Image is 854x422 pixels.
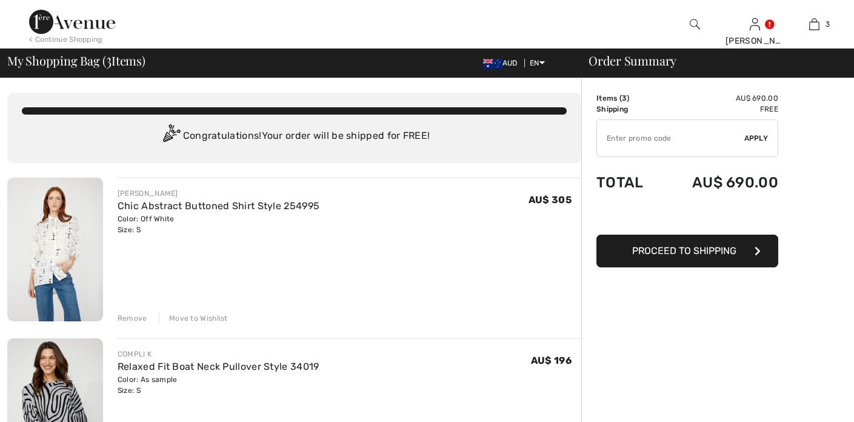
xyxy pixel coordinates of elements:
[826,19,830,30] span: 3
[106,52,112,67] span: 3
[159,313,228,324] div: Move to Wishlist
[596,162,661,203] td: Total
[632,245,736,256] span: Proceed to Shipping
[596,235,778,267] button: Proceed to Shipping
[159,124,183,149] img: Congratulation2.svg
[29,10,115,34] img: 1ère Avenue
[29,34,102,45] div: < Continue Shopping
[118,188,319,199] div: [PERSON_NAME]
[596,104,661,115] td: Shipping
[750,17,760,32] img: My Info
[661,162,778,203] td: AU$ 690.00
[531,355,572,366] span: AU$ 196
[596,93,661,104] td: Items ( )
[118,313,147,324] div: Remove
[118,349,319,360] div: COMPLI K
[622,94,627,102] span: 3
[661,93,778,104] td: AU$ 690.00
[785,17,844,32] a: 3
[744,133,769,144] span: Apply
[118,213,319,235] div: Color: Off White Size: S
[596,203,778,230] iframe: PayPal
[7,55,145,67] span: My Shopping Bag ( Items)
[22,124,567,149] div: Congratulations! Your order will be shipped for FREE!
[530,59,545,67] span: EN
[7,178,103,321] img: Chic Abstract Buttoned Shirt Style 254995
[118,361,319,372] a: Relaxed Fit Boat Neck Pullover Style 34019
[118,374,319,396] div: Color: As sample Size: S
[750,18,760,30] a: Sign In
[574,55,847,67] div: Order Summary
[118,200,319,212] a: Chic Abstract Buttoned Shirt Style 254995
[661,104,778,115] td: Free
[529,194,572,206] span: AU$ 305
[726,35,784,47] div: [PERSON_NAME]
[690,17,700,32] img: search the website
[597,120,744,156] input: Promo code
[483,59,522,67] span: AUD
[809,17,819,32] img: My Bag
[483,59,502,69] img: Australian Dollar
